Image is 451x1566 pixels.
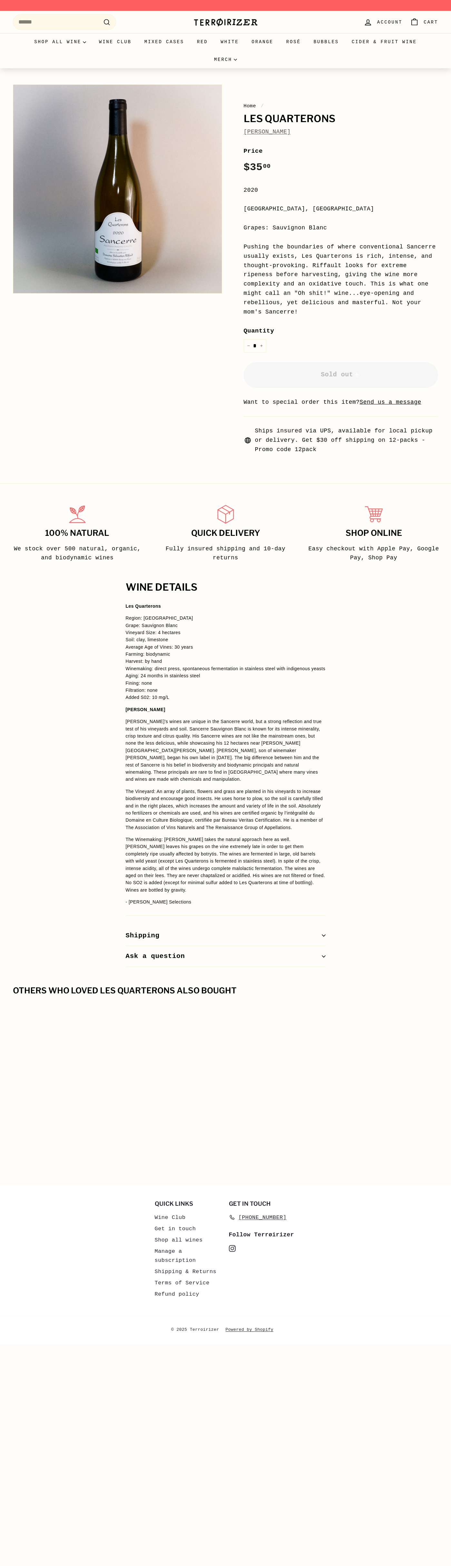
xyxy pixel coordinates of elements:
strong: [PERSON_NAME] [126,707,165,712]
p: - [PERSON_NAME] Selections [126,898,326,905]
button: Reduce item quantity by one [244,339,253,353]
h2: Get in touch [229,1201,297,1207]
a: Shipping & Returns [155,1266,217,1277]
a: Refund policy [155,1289,199,1300]
h3: 100% Natural [10,529,144,538]
p: Region: [GEOGRAPHIC_DATA] Grape: Sauvignon Blanc Vineyard Size: 4 hectares Soil: clay, limestone ... [126,614,326,701]
div: [GEOGRAPHIC_DATA], [GEOGRAPHIC_DATA] [244,204,438,214]
li: Want to special order this item? [244,398,438,407]
a: Terms of Service [155,1277,210,1289]
div: Grapes: Sauvignon Blanc [244,223,438,233]
a: Wine Club [155,1212,186,1223]
label: Price [244,146,438,156]
h3: Shop Online [307,529,441,538]
h3: Quick delivery [159,529,293,538]
a: Bubbles [307,33,345,51]
a: Send us a message [360,399,421,405]
p: The Winemaking: [PERSON_NAME] takes the natural approach here as well. [PERSON_NAME] leaves his g... [126,836,326,894]
div: Follow Terrøirizer [229,1230,297,1240]
nav: breadcrumbs [244,102,438,110]
button: Shipping [126,925,326,946]
span: $35 [244,161,271,173]
p: The Vineyard: An array of plants, flowers and grass are planted in his vineyards to increase biod... [126,788,326,831]
a: White [214,33,245,51]
span: Account [377,19,402,26]
a: Orange [245,33,280,51]
a: Manage a subscription [155,1246,222,1266]
h2: WINE DETAILS [126,582,326,593]
a: Cider & Fruit Wine [345,33,423,51]
button: Ask a question [126,946,326,967]
button: Increase item quantity by one [257,339,266,353]
a: Account [360,13,406,32]
a: Shop all wines [155,1234,203,1246]
a: Get in touch [155,1223,196,1234]
p: [PERSON_NAME]’s wines are unique in the Sancerre world, but a strong reflection and true test of ... [126,718,326,783]
div: Pushing the boundaries of where conventional Sancerre usually exists, Les Quarterons is rich, int... [244,242,438,316]
span: [PHONE_NUMBER] [239,1213,287,1222]
p: Fully insured shipping and 10-day returns [159,544,293,563]
span: Cart [424,19,438,26]
div: 2020 [244,186,438,195]
a: Home [244,103,256,109]
a: Mixed Cases [138,33,191,51]
a: Red [191,33,214,51]
div: Others who loved Les Quarterons also bought [13,986,438,995]
span: © 2025 Terroirizer [171,1326,226,1334]
a: Cart [406,13,442,32]
span: Sold out [321,371,361,378]
p: We stock over 500 natural, organic, and biodynamic wines [10,544,144,563]
a: [PHONE_NUMBER] [229,1212,287,1223]
a: [PERSON_NAME] [244,129,291,135]
summary: Merch [208,51,243,68]
h1: Les Quarterons [244,113,438,124]
button: Sold out [244,362,438,388]
input: quantity [244,339,266,353]
a: Wine Club [93,33,138,51]
p: Easy checkout with Apple Pay, Google Pay, Shop Pay [307,544,441,563]
span: Ships insured via UPS, available for local pickup or delivery. Get $30 off shipping on 12-packs -... [255,426,438,454]
summary: Shop all wine [28,33,93,51]
a: Powered by Shopify [226,1326,280,1334]
strong: Les Quarterons [126,604,161,609]
img: Les Quarterons [13,85,222,293]
h2: Quick links [155,1201,222,1207]
span: / [259,103,266,109]
sup: 00 [263,163,270,170]
label: Quantity [244,326,438,336]
a: Rosé [280,33,307,51]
